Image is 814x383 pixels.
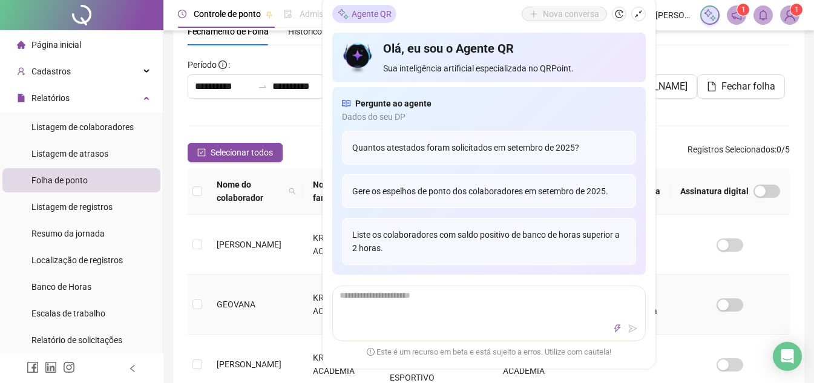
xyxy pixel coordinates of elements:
span: Fechamento de Folha [188,27,269,36]
span: check-square [197,148,206,157]
span: Período [188,60,217,70]
span: notification [731,10,742,21]
span: Assinatura digital [680,185,749,198]
span: Resumo da jornada [31,229,105,238]
span: facebook [27,361,39,373]
span: file-done [284,10,292,18]
button: Selecionar todos [188,143,283,162]
span: file [17,94,25,102]
span: Listagem de atrasos [31,149,108,159]
span: read [342,97,350,111]
span: home [17,41,25,49]
span: Localização de registros [31,255,123,265]
span: Nome fantasia [313,178,361,205]
img: sparkle-icon.fc2bf0ac1784a2077858766a79e2daf3.svg [337,8,349,21]
span: Relatórios [31,93,70,103]
span: bell [758,10,769,21]
span: thunderbolt [613,325,622,333]
div: Quantos atestados foram solicitados em setembro de 2025? [342,131,636,165]
span: Relatório de solicitações [31,335,122,345]
img: 53874 [781,6,799,24]
img: sparkle-icon.fc2bf0ac1784a2077858766a79e2daf3.svg [703,8,717,22]
span: GEOVANA [217,300,255,309]
span: search [286,175,298,207]
span: exclamation-circle [367,348,375,356]
span: Página inicial [31,40,81,50]
button: Fechar folha [697,74,785,99]
span: [PERSON_NAME] [655,8,693,22]
span: swap-right [258,82,268,91]
div: Open Intercom Messenger [773,342,802,371]
span: user-add [17,67,25,76]
span: Fechar folha [721,79,775,94]
span: Admissão digital [300,9,362,19]
span: pushpin [266,11,273,18]
span: info-circle [218,61,227,69]
span: Registros Selecionados [688,145,775,154]
span: [PERSON_NAME] [217,240,281,249]
td: KR DOJO ACADEMIA [303,215,380,275]
span: history [615,10,623,19]
button: thunderbolt [610,322,625,336]
span: Nome do colaborador [217,178,284,205]
span: file [707,82,717,91]
td: KR DOJO ACADEMIA [303,275,380,335]
div: Gere os espelhos de ponto dos colaboradores em setembro de 2025. [342,175,636,209]
span: instagram [63,361,75,373]
span: 1 [795,5,799,14]
span: Pergunte ao agente [355,97,432,111]
div: Liste os colaboradores com saldo positivo de banco de horas superior a 2 horas. [342,218,636,266]
span: to [258,82,268,91]
span: Sua inteligência artificial especializada no QRPoint. [383,62,635,76]
span: Dados do seu DP [342,111,636,124]
span: Banco de Horas [31,282,91,292]
span: Listagem de registros [31,202,113,212]
sup: Atualize o seu contato no menu Meus Dados [790,4,803,16]
span: [PERSON_NAME] [217,359,281,369]
span: Histórico de fechamentos [288,27,384,36]
span: Cadastros [31,67,71,76]
span: linkedin [45,361,57,373]
span: Listagem de colaboradores [31,122,134,132]
span: Selecionar todos [211,146,273,159]
span: Este é um recurso em beta e está sujeito a erros. Utilize com cautela! [367,347,611,359]
span: Controle de ponto [194,9,261,19]
span: shrink [634,10,643,19]
sup: 1 [737,4,749,16]
span: search [289,188,296,195]
span: 1 [741,5,746,14]
span: Folha de ponto [31,175,88,185]
button: send [626,322,640,336]
div: Agente QR [332,5,396,24]
button: Nova conversa [522,7,607,22]
img: icon [342,41,374,76]
span: clock-circle [178,10,186,18]
span: : 0 / 5 [688,143,790,162]
span: left [128,364,137,373]
h4: Olá, eu sou o Agente QR [383,41,635,57]
span: Escalas de trabalho [31,309,105,318]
